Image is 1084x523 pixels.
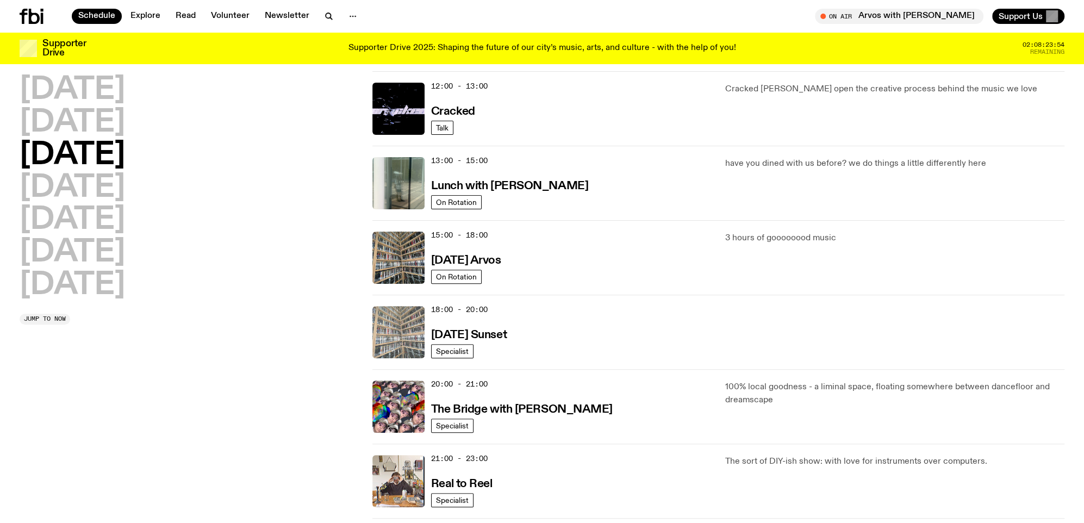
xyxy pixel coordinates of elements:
[431,270,482,284] a: On Rotation
[20,173,125,203] button: [DATE]
[431,104,475,117] a: Cracked
[725,157,1064,170] p: have you dined with us before? we do things a little differently here
[1023,42,1064,48] span: 02:08:23:54
[999,11,1043,21] span: Support Us
[431,453,488,464] span: 21:00 - 23:00
[20,205,125,235] button: [DATE]
[24,316,66,322] span: Jump to now
[372,306,425,358] img: A corner shot of the fbi music library
[431,155,488,166] span: 13:00 - 15:00
[436,496,469,504] span: Specialist
[436,421,469,429] span: Specialist
[436,123,448,132] span: Talk
[725,455,1064,468] p: The sort of DIY-ish show: with love for instruments over computers.
[20,314,70,325] button: Jump to now
[20,270,125,301] button: [DATE]
[431,419,474,433] a: Specialist
[42,39,86,58] h3: Supporter Drive
[72,9,122,24] a: Schedule
[431,478,493,490] h3: Real to Reel
[20,140,125,171] button: [DATE]
[431,180,588,192] h3: Lunch with [PERSON_NAME]
[436,272,477,281] span: On Rotation
[431,255,501,266] h3: [DATE] Arvos
[431,106,475,117] h3: Cracked
[436,198,477,206] span: On Rotation
[431,121,453,135] a: Talk
[204,9,256,24] a: Volunteer
[372,232,425,284] img: A corner shot of the fbi music library
[431,404,613,415] h3: The Bridge with [PERSON_NAME]
[815,9,983,24] button: On AirArvos with [PERSON_NAME]
[258,9,316,24] a: Newsletter
[431,304,488,315] span: 18:00 - 20:00
[725,232,1064,245] p: 3 hours of goooooood music
[124,9,167,24] a: Explore
[992,9,1064,24] button: Support Us
[169,9,202,24] a: Read
[431,329,507,341] h3: [DATE] Sunset
[431,327,507,341] a: [DATE] Sunset
[431,344,474,358] a: Specialist
[20,238,125,268] button: [DATE]
[20,108,125,138] button: [DATE]
[431,230,488,240] span: 15:00 - 18:00
[372,83,425,135] img: Logo for Podcast Cracked. Black background, with white writing, with glass smashing graphics
[725,381,1064,407] p: 100% local goodness - a liminal space, floating somewhere between dancefloor and dreamscape
[725,83,1064,96] p: Cracked [PERSON_NAME] open the creative process behind the music we love
[372,455,425,507] img: Jasper Craig Adams holds a vintage camera to his eye, obscuring his face. He is wearing a grey ju...
[436,347,469,355] span: Specialist
[431,195,482,209] a: On Rotation
[431,402,613,415] a: The Bridge with [PERSON_NAME]
[431,476,493,490] a: Real to Reel
[20,75,125,105] button: [DATE]
[1030,49,1064,55] span: Remaining
[431,178,588,192] a: Lunch with [PERSON_NAME]
[348,43,736,53] p: Supporter Drive 2025: Shaping the future of our city’s music, arts, and culture - with the help o...
[431,493,474,507] a: Specialist
[431,81,488,91] span: 12:00 - 13:00
[431,379,488,389] span: 20:00 - 21:00
[431,253,501,266] a: [DATE] Arvos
